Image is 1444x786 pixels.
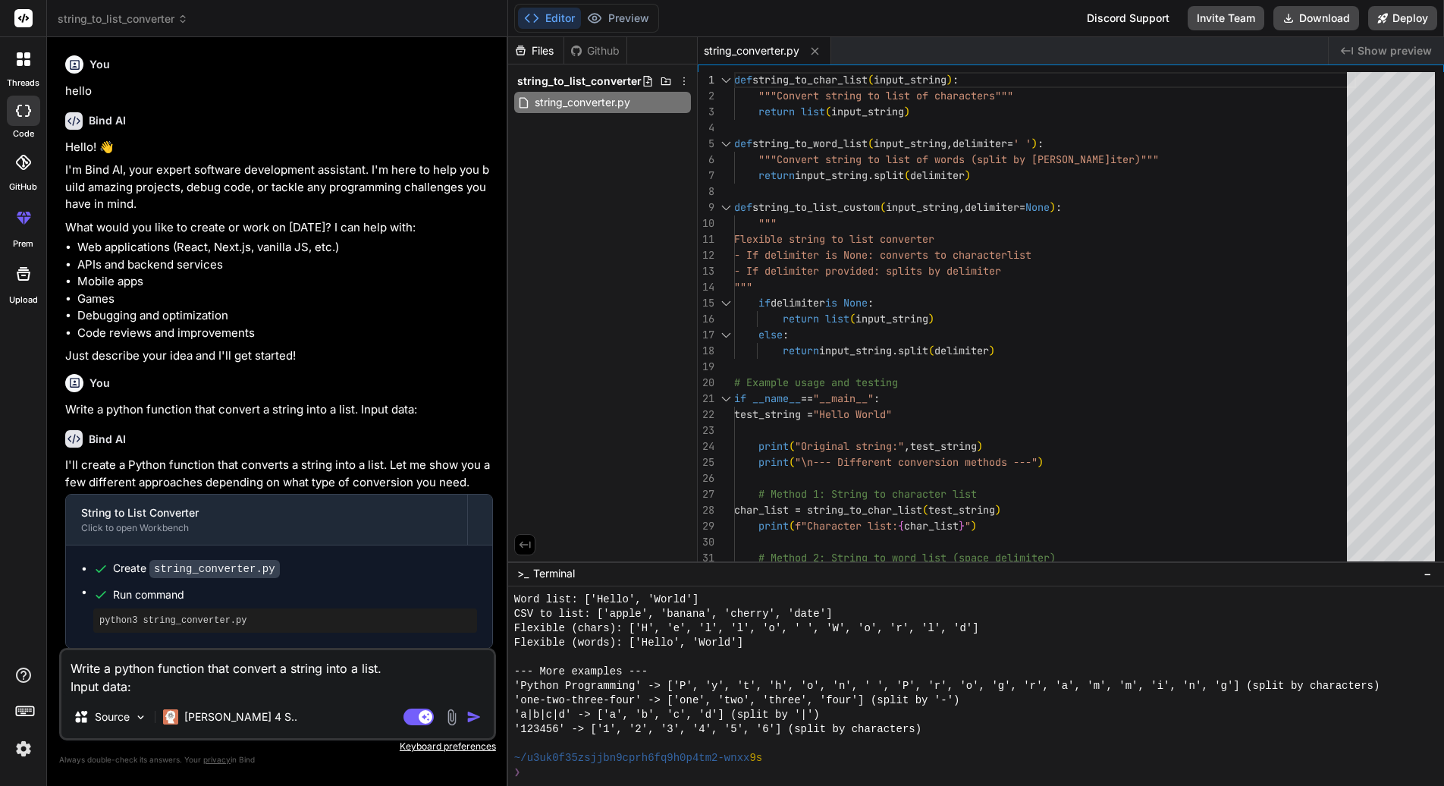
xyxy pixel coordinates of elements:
[783,344,819,357] span: return
[922,503,928,517] span: (
[825,296,837,310] span: is
[1056,200,1062,214] span: :
[946,137,953,150] span: ,
[698,454,714,470] div: 25
[698,327,714,343] div: 17
[564,43,626,58] div: Github
[65,162,493,213] p: I'm Bind AI, your expert software development assistant. I'm here to help you build amazing proje...
[65,219,493,237] p: What would you like to create or work on [DATE]? I can help with:
[946,73,953,86] span: )
[898,519,904,533] span: {
[734,280,752,294] span: """
[698,104,714,120] div: 3
[514,636,743,650] span: Flexible (words): ['Hello', 'World']
[58,11,188,27] span: string_to_list_converter
[716,295,736,311] div: Click to collapse the range.
[910,168,965,182] span: delimiter
[698,168,714,184] div: 7
[758,455,789,469] span: print
[77,239,493,256] li: Web applications (React, Next.js, vanilla JS, etc.)
[77,291,493,308] li: Games
[149,560,280,578] code: string_converter.py
[698,518,714,534] div: 29
[1368,6,1437,30] button: Deploy
[1110,152,1159,166] span: iter)"""
[514,607,833,621] span: CSV to list: ['apple', 'banana', 'cherry', 'date']
[698,502,714,518] div: 28
[734,248,1007,262] span: - If delimiter is None: converts to character
[13,237,33,250] label: prem
[698,407,714,423] div: 22
[1013,137,1031,150] span: ' '
[813,407,892,421] span: "Hello World"
[758,487,977,501] span: # Method 1: String to character list
[874,137,946,150] span: input_string
[81,505,452,520] div: String to List Converter
[698,423,714,439] div: 23
[734,407,813,421] span: test_string =
[698,470,714,486] div: 26
[734,391,746,405] span: if
[795,168,904,182] span: input_string.split
[758,519,789,533] span: print
[77,307,493,325] li: Debugging and optimization
[977,439,983,453] span: )
[533,566,575,581] span: Terminal
[698,550,714,566] div: 31
[819,344,928,357] span: input_string.split
[698,359,714,375] div: 19
[734,264,1001,278] span: - If delimiter provided: splits by delimiter
[868,137,874,150] span: (
[886,200,959,214] span: input_string
[517,566,529,581] span: >_
[59,753,496,767] p: Always double-check its answers. Your in Bind
[868,73,874,86] span: (
[904,439,910,453] span: ,
[89,376,110,391] h6: You
[698,375,714,391] div: 20
[813,391,874,405] span: "__main__"
[698,136,714,152] div: 5
[959,519,965,533] span: }
[825,312,849,325] span: list
[99,615,471,627] pre: python3 string_converter.py
[734,73,752,86] span: def
[965,200,1025,214] span: delimiter=
[880,200,886,214] span: (
[758,89,1013,102] span: """Convert string to list of characters"""
[514,766,522,780] span: ❯
[134,711,147,724] img: Pick Models
[758,152,1110,166] span: """Convert string to list of words (split by [PERSON_NAME]
[9,181,37,193] label: GitHub
[758,439,789,453] span: print
[698,486,714,502] div: 27
[698,343,714,359] div: 18
[89,57,110,72] h6: You
[81,522,452,534] div: Click to open Workbench
[77,256,493,274] li: APIs and backend services
[831,105,904,118] span: input_string
[704,43,799,58] span: string_converter.py
[443,709,460,726] img: attachment
[716,72,736,88] div: Click to collapse the range.
[752,391,801,405] span: __name__
[716,391,736,407] div: Click to collapse the range.
[698,295,714,311] div: 15
[1037,455,1044,469] span: )
[868,296,874,310] span: :
[514,621,979,636] span: Flexible (chars): ['H', 'e', 'l', 'l', 'o', ' ', 'W', 'o', 'r', 'l', 'd']
[65,347,493,365] p: Just describe your idea and I'll get started!
[698,184,714,200] div: 8
[514,679,1380,693] span: 'Python Programming' -> ['P', 'y', 't', 'h', 'o', 'n', ' ', 'P', 'r', 'o', 'g', 'r', 'a', 'm', 'm...
[874,391,880,405] span: :
[910,439,977,453] span: test_string
[514,665,648,679] span: --- More examples ---
[789,439,795,453] span: (
[934,344,989,357] span: delimiter
[904,168,910,182] span: (
[1007,248,1031,262] span: list
[518,8,581,29] button: Editor
[928,344,934,357] span: (
[989,344,995,357] span: )
[734,200,752,214] span: def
